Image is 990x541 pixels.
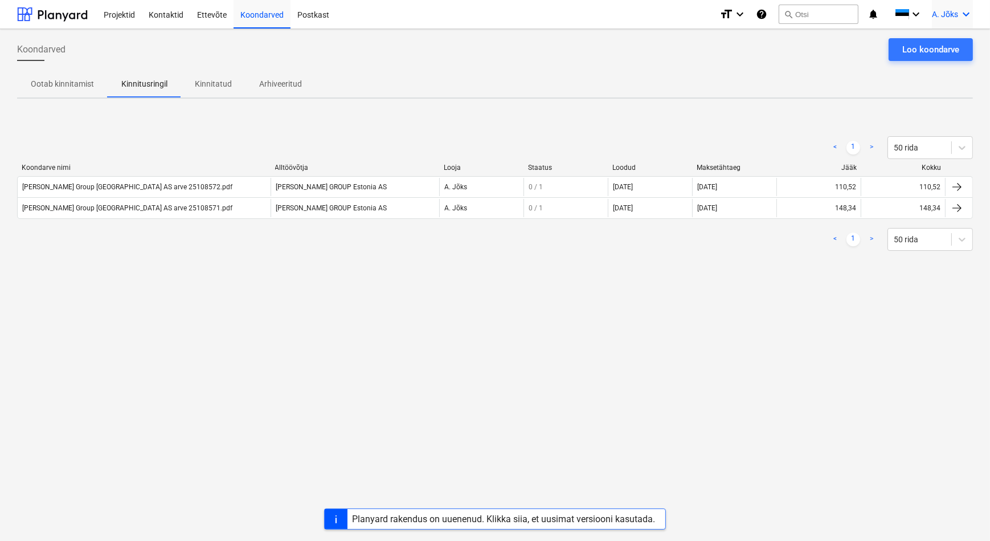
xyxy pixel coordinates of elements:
p: Arhiveeritud [259,78,302,90]
a: Next page [865,141,878,154]
div: [PERSON_NAME] Group [GEOGRAPHIC_DATA] AS arve 25108571.pdf [22,204,232,212]
div: Looja [444,164,519,172]
i: keyboard_arrow_down [959,7,973,21]
div: 110,52 [919,183,940,191]
p: Kinnitatud [195,78,232,90]
div: [DATE] [692,178,776,196]
div: [PERSON_NAME] GROUP Estonia AS [271,199,439,217]
div: [PERSON_NAME] Group [GEOGRAPHIC_DATA] AS arve 25108572.pdf [22,183,232,191]
p: Kinnitusringil [121,78,167,90]
div: [DATE] [692,199,776,217]
button: Loo koondarve [889,38,973,61]
div: 110,52 [835,183,856,191]
div: A. Jõks [439,178,523,196]
a: Next page [865,233,878,246]
p: Ootab kinnitamist [31,78,94,90]
div: A. Jõks [439,199,523,217]
div: Koondarve nimi [22,164,266,172]
div: 148,34 [919,204,940,212]
a: Previous page [828,233,842,246]
div: Staatus [528,164,603,172]
div: Kokku [866,164,941,172]
span: 0 / 1 [529,183,543,191]
i: keyboard_arrow_down [909,7,923,21]
div: Loodud [612,164,688,172]
button: Otsi [779,5,858,24]
i: Abikeskus [756,7,767,21]
i: format_size [719,7,733,21]
div: [DATE] [613,204,633,212]
div: Planyard rakendus on uuenenud. Klikka siia, et uusimat versiooni kasutada. [352,514,655,524]
iframe: Chat Widget [933,486,990,541]
a: Previous page [828,141,842,154]
div: Alltöövõtja [275,164,435,172]
div: Maksetähtaeg [697,164,772,172]
div: Loo koondarve [902,42,959,57]
span: search [784,10,793,19]
div: Jääk [782,164,857,172]
div: 148,34 [835,204,856,212]
div: [DATE] [613,183,633,191]
span: 0 / 1 [529,204,543,212]
a: Page 1 is your current page [846,141,860,154]
div: [PERSON_NAME] GROUP Estonia AS [271,178,439,196]
i: keyboard_arrow_down [733,7,747,21]
i: notifications [868,7,879,21]
span: Koondarved [17,43,66,56]
span: A. Jõks [932,10,958,19]
a: Page 1 is your current page [846,233,860,246]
